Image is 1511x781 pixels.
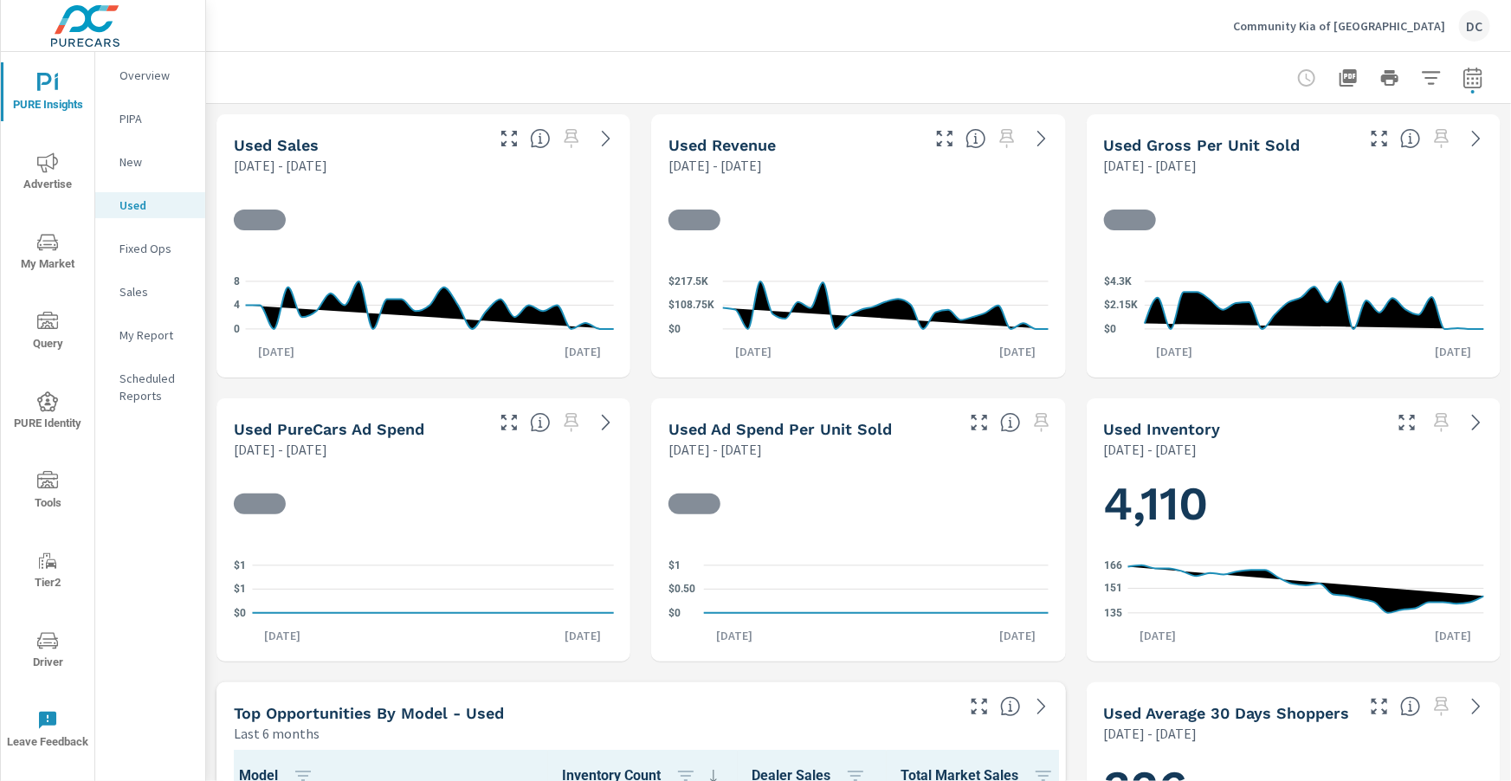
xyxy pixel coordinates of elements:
span: Tools [6,471,89,513]
p: Sales [119,283,191,300]
a: See more details in report [1463,125,1490,152]
p: Community Kia of [GEOGRAPHIC_DATA] [1233,18,1445,34]
span: Total cost of media for all PureCars channels for the selected dealership group over the selected... [530,412,551,433]
p: PIPA [119,110,191,127]
a: See more details in report [1028,125,1056,152]
div: nav menu [1,52,94,769]
span: Select a preset date range to save this widget [1428,409,1456,436]
text: $108.75K [668,300,714,312]
span: Number of vehicles sold by the dealership over the selected date range. [Source: This data is sou... [530,128,551,149]
p: [DATE] [246,343,307,360]
text: 166 [1104,559,1122,571]
a: See more details in report [1463,693,1490,720]
text: 151 [1104,583,1122,595]
p: My Report [119,326,191,344]
span: PURE Identity [6,391,89,434]
span: Total sales revenue over the selected date range. [Source: This data is sourced from the dealer’s... [965,128,986,149]
p: [DATE] - [DATE] [668,155,762,176]
p: [DATE] [704,627,765,644]
button: Make Fullscreen [495,409,523,436]
p: [DATE] [253,627,313,644]
text: 0 [234,323,240,335]
button: Make Fullscreen [965,409,993,436]
text: $0 [668,607,681,619]
span: Select a preset date range to save this widget [558,409,585,436]
span: Tier2 [6,551,89,593]
h1: 4,110 [1104,474,1483,533]
h5: Used Average 30 Days Shoppers [1104,704,1350,722]
button: Make Fullscreen [1366,693,1393,720]
p: Scheduled Reports [119,370,191,404]
p: [DATE] [552,343,613,360]
a: See more details in report [592,125,620,152]
p: [DATE] - [DATE] [668,439,762,460]
button: Apply Filters [1414,61,1449,95]
p: [DATE] - [DATE] [234,439,327,460]
div: Used [95,192,205,218]
text: 8 [234,275,240,287]
button: "Export Report to PDF" [1331,61,1366,95]
div: Scheduled Reports [95,365,205,409]
p: Last 6 months [234,723,320,744]
span: Average cost of advertising per each vehicle sold at the dealer over the selected date range. The... [1000,412,1021,433]
span: PURE Insights [6,73,89,115]
h5: Used Ad Spend Per Unit Sold [668,420,892,438]
h5: Used Gross Per Unit Sold [1104,136,1301,154]
span: Select a preset date range to save this widget [1428,125,1456,152]
span: Find the biggest opportunities within your model lineup by seeing how each model is selling in yo... [1000,696,1021,717]
div: New [95,149,205,175]
p: [DATE] [1127,627,1188,644]
div: Sales [95,279,205,305]
h5: Used Inventory [1104,420,1221,438]
h5: Used Sales [234,136,319,154]
p: [DATE] [1423,627,1483,644]
text: $217.5K [668,275,708,287]
button: Make Fullscreen [931,125,959,152]
span: A rolling 30 day total of daily Shoppers on the dealership website, averaged over the selected da... [1400,696,1421,717]
text: 4 [234,300,240,312]
p: [DATE] [723,343,784,360]
p: Used [119,197,191,214]
button: Select Date Range [1456,61,1490,95]
span: Average gross profit generated by the dealership for each vehicle sold over the selected date ran... [1400,128,1421,149]
span: Select a preset date range to save this widget [1028,409,1056,436]
span: Select a preset date range to save this widget [993,125,1021,152]
p: Overview [119,67,191,84]
h5: Used PureCars Ad Spend [234,420,424,438]
text: $1 [234,584,246,596]
span: Query [6,312,89,354]
p: [DATE] [988,627,1049,644]
span: Leave Feedback [6,710,89,752]
p: Fixed Ops [119,240,191,257]
span: Driver [6,630,89,673]
text: $4.3K [1104,275,1132,287]
text: $1 [234,559,246,571]
text: $1 [668,559,681,571]
p: [DATE] - [DATE] [1104,723,1198,744]
p: New [119,153,191,171]
a: See more details in report [1463,409,1490,436]
span: Advertise [6,152,89,195]
p: [DATE] - [DATE] [1104,439,1198,460]
button: Make Fullscreen [1366,125,1393,152]
div: DC [1459,10,1490,42]
button: Print Report [1372,61,1407,95]
text: $2.15K [1104,300,1138,312]
a: See more details in report [592,409,620,436]
p: [DATE] [552,627,613,644]
button: Make Fullscreen [1393,409,1421,436]
div: Fixed Ops [95,236,205,261]
span: My Market [6,232,89,274]
h5: Used Revenue [668,136,776,154]
text: 135 [1104,607,1122,619]
p: [DATE] [988,343,1049,360]
text: $0 [668,323,681,335]
h5: Top Opportunities by Model - Used [234,704,504,722]
p: [DATE] [1145,343,1205,360]
button: Make Fullscreen [965,693,993,720]
a: See more details in report [1028,693,1056,720]
p: [DATE] - [DATE] [234,155,327,176]
div: Overview [95,62,205,88]
div: My Report [95,322,205,348]
button: Make Fullscreen [495,125,523,152]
